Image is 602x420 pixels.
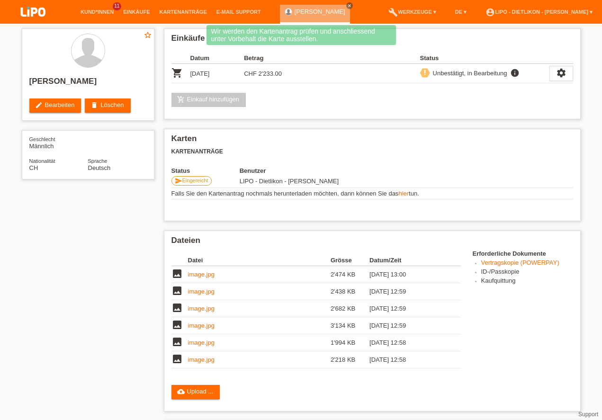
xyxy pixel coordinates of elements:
[171,167,240,174] th: Status
[331,334,369,351] td: 1'994 KB
[76,9,118,15] a: Kund*innen
[388,8,398,17] i: build
[485,8,495,17] i: account_circle
[481,268,573,277] li: ID-/Passkopie
[171,67,183,79] i: POSP00028679
[88,158,108,164] span: Sprache
[188,255,331,266] th: Datei
[473,250,573,257] h4: Erforderliche Dokumente
[188,271,215,278] a: image.jpg
[450,9,471,15] a: DE ▾
[188,356,215,363] a: image.jpg
[331,317,369,334] td: 3'134 KB
[188,305,215,312] a: image.jpg
[346,2,353,9] a: close
[331,266,369,283] td: 2'474 KB
[481,277,573,286] li: Kaufquittung
[240,167,400,174] th: Benutzer
[171,236,573,250] h2: Dateien
[188,288,215,295] a: image.jpg
[212,9,266,15] a: E-Mail Support
[481,9,597,15] a: account_circleLIPO - Dietlikon - [PERSON_NAME] ▾
[29,158,55,164] span: Nationalität
[35,101,43,109] i: edit
[481,259,559,266] a: Vertragskopie (POWERPAY)
[29,77,147,91] h2: [PERSON_NAME]
[177,388,185,395] i: cloud_upload
[171,285,183,296] i: image
[384,9,441,15] a: buildWerkzeuge ▾
[177,96,185,103] i: add_shopping_cart
[171,188,573,199] td: Falls Sie den Kartenantrag nochmals herunterladen möchten, dann können Sie das tun.
[347,3,352,8] i: close
[171,268,183,279] i: image
[9,19,57,27] a: LIPO pay
[369,300,447,317] td: [DATE] 12:59
[578,411,598,418] a: Support
[295,8,345,15] a: [PERSON_NAME]
[430,68,507,78] div: Unbestätigt, in Bearbeitung
[422,69,428,76] i: priority_high
[29,164,38,171] span: Schweiz
[175,177,182,185] i: send
[90,101,98,109] i: delete
[85,98,130,113] a: deleteLöschen
[155,9,212,15] a: Kartenanträge
[171,385,220,399] a: cloud_uploadUpload ...
[29,136,55,142] span: Geschlecht
[331,255,369,266] th: Grösse
[369,334,447,351] td: [DATE] 12:58
[369,317,447,334] td: [DATE] 12:59
[190,64,244,83] td: [DATE]
[331,351,369,368] td: 2'218 KB
[29,135,88,150] div: Männlich
[171,134,573,148] h2: Karten
[29,98,81,113] a: editBearbeiten
[118,9,154,15] a: Einkäufe
[369,351,447,368] td: [DATE] 12:58
[331,300,369,317] td: 2'682 KB
[182,178,208,183] span: Eingereicht
[207,25,396,45] div: Wir werden den Kartenantrag prüfen und anschliessend unter Vorbehalt die Karte ausstellen.
[190,53,244,64] th: Datum
[171,302,183,313] i: image
[509,68,521,78] i: info
[369,266,447,283] td: [DATE] 13:00
[171,148,573,155] h3: Kartenanträge
[171,353,183,365] i: image
[171,319,183,331] i: image
[244,64,298,83] td: CHF 2'233.00
[398,190,409,197] a: hier
[88,164,111,171] span: Deutsch
[244,53,298,64] th: Betrag
[171,93,246,107] a: add_shopping_cartEinkauf hinzufügen
[420,53,549,64] th: Status
[188,339,215,346] a: image.jpg
[171,336,183,348] i: image
[369,255,447,266] th: Datum/Zeit
[369,283,447,300] td: [DATE] 12:59
[188,322,215,329] a: image.jpg
[113,2,121,10] span: 11
[556,68,566,78] i: settings
[240,178,339,185] span: 14.10.2025
[331,283,369,300] td: 2'438 KB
